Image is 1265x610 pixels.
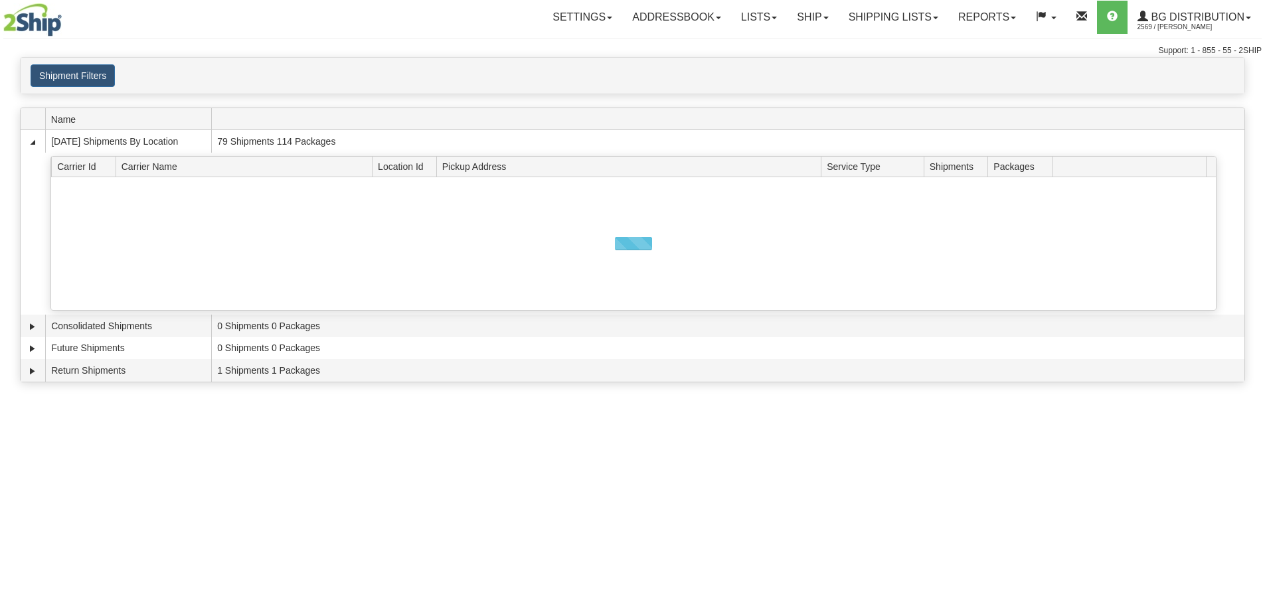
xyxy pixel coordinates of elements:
a: Reports [948,1,1026,34]
a: Collapse [26,135,39,149]
span: Location Id [378,156,436,177]
img: logo2569.jpg [3,3,62,37]
span: Pickup Address [442,156,821,177]
td: 1 Shipments 1 Packages [211,359,1244,382]
a: Addressbook [622,1,731,34]
a: Expand [26,342,39,355]
span: Shipments [930,156,988,177]
span: Carrier Id [57,156,116,177]
span: Packages [993,156,1052,177]
a: Shipping lists [839,1,948,34]
span: 2569 / [PERSON_NAME] [1138,21,1237,34]
a: Expand [26,364,39,378]
span: Service Type [827,156,924,177]
a: Ship [787,1,838,34]
a: BG Distribution 2569 / [PERSON_NAME] [1128,1,1261,34]
td: [DATE] Shipments By Location [45,130,211,153]
td: Return Shipments [45,359,211,382]
div: Support: 1 - 855 - 55 - 2SHIP [3,45,1262,56]
a: Expand [26,320,39,333]
td: 0 Shipments 0 Packages [211,337,1244,360]
iframe: chat widget [1234,237,1264,372]
a: Settings [543,1,622,34]
td: 79 Shipments 114 Packages [211,130,1244,153]
button: Shipment Filters [31,64,115,87]
td: Future Shipments [45,337,211,360]
td: Consolidated Shipments [45,315,211,337]
span: Name [51,109,211,129]
a: Lists [731,1,787,34]
span: Carrier Name [122,156,373,177]
td: 0 Shipments 0 Packages [211,315,1244,337]
span: BG Distribution [1148,11,1244,23]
